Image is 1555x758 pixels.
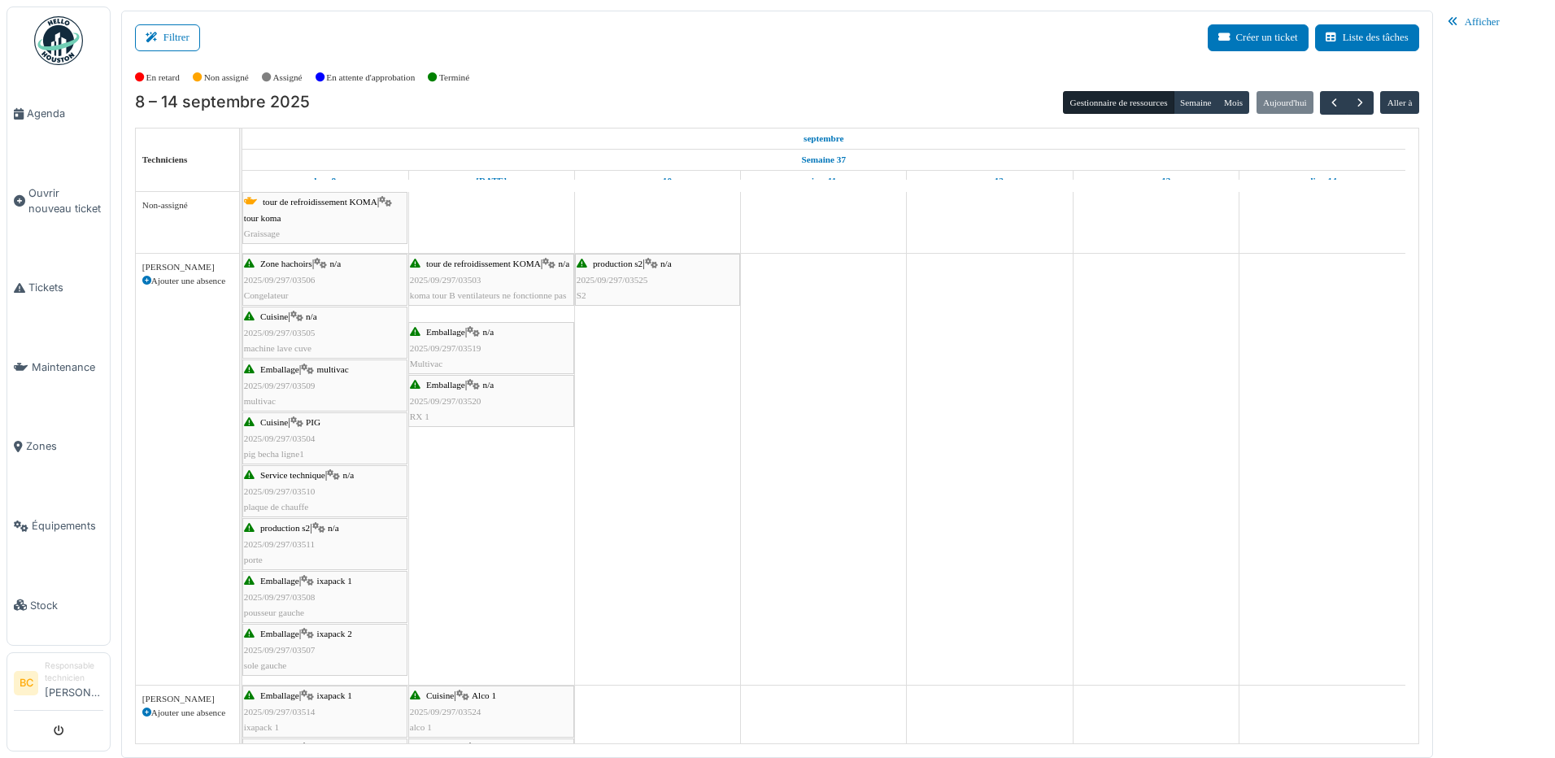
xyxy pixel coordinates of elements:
[244,592,316,602] span: 2025/09/297/03508
[142,706,233,720] div: Ajouter une absence
[7,407,110,486] a: Zones
[639,171,676,191] a: 10 septembre 2025
[244,707,316,717] span: 2025/09/297/03514
[244,433,316,443] span: 2025/09/297/03504
[244,502,308,512] span: plaque de chauffe
[135,24,200,51] button: Filtrer
[426,380,465,390] span: Emballage
[1174,91,1218,114] button: Semaine
[244,343,311,353] span: machine lave cuve
[7,248,110,328] a: Tickets
[1304,171,1340,191] a: 14 septembre 2025
[439,71,469,85] label: Terminé
[410,396,481,406] span: 2025/09/297/03520
[32,359,103,375] span: Maintenance
[7,486,110,566] a: Équipements
[244,539,315,549] span: 2025/09/297/03511
[1320,91,1347,115] button: Précédent
[273,71,303,85] label: Assigné
[244,309,406,356] div: |
[7,565,110,645] a: Stock
[1380,91,1418,114] button: Aller à
[135,93,310,112] h2: 8 – 14 septembre 2025
[472,171,511,191] a: 9 septembre 2025
[244,229,280,238] span: Graissage
[244,521,406,568] div: |
[410,256,573,303] div: |
[260,311,288,321] span: Cuisine
[142,155,188,164] span: Techniciens
[472,690,496,700] span: Alco 1
[244,573,406,621] div: |
[14,660,103,711] a: BC Responsable technicien[PERSON_NAME]
[410,290,567,300] span: koma tour B ventilateurs ne fonctionne pas
[45,660,103,707] li: [PERSON_NAME]
[7,328,110,407] a: Maintenance
[317,364,349,374] span: multivac
[244,449,304,459] span: pig becha ligne1
[244,415,406,462] div: |
[326,71,415,85] label: En attente d'approbation
[244,194,406,242] div: |
[27,106,103,121] span: Agenda
[1063,91,1174,114] button: Gestionnaire de ressources
[244,722,279,732] span: ixapack 1
[310,171,340,191] a: 8 septembre 2025
[306,417,320,427] span: PIG
[1257,91,1313,114] button: Aujourd'hui
[28,280,103,295] span: Tickets
[577,290,586,300] span: S2
[807,171,840,191] a: 11 septembre 2025
[7,74,110,154] a: Agenda
[577,256,738,303] div: |
[244,290,289,300] span: Congelateur
[1315,24,1419,51] button: Liste des tâches
[260,576,299,586] span: Emballage
[426,690,454,700] span: Cuisine
[483,380,494,390] span: n/a
[244,362,406,409] div: |
[410,688,573,735] div: |
[263,197,377,207] span: tour de refroidissement KOMA
[244,256,406,303] div: |
[30,598,103,613] span: Stock
[7,154,110,249] a: Ouvrir nouveau ticket
[244,328,316,338] span: 2025/09/297/03505
[244,688,406,735] div: |
[577,275,648,285] span: 2025/09/297/03525
[244,468,406,515] div: |
[1441,11,1545,34] div: Afficher
[1137,171,1174,191] a: 13 septembre 2025
[317,629,352,638] span: ixapack 2
[28,185,103,216] span: Ouvrir nouveau ticket
[260,470,325,480] span: Service technique
[1208,24,1309,51] button: Créer un ticket
[32,518,103,534] span: Équipements
[317,690,352,700] span: ixapack 1
[410,707,481,717] span: 2025/09/297/03524
[244,660,287,670] span: sole gauche
[317,576,352,586] span: ixapack 1
[142,274,233,288] div: Ajouter une absence
[593,259,642,268] span: production s2
[328,523,339,533] span: n/a
[45,660,103,685] div: Responsable technicien
[142,260,233,274] div: [PERSON_NAME]
[410,412,429,421] span: RX 1
[306,311,317,321] span: n/a
[1347,91,1374,115] button: Suivant
[798,150,850,170] a: Semaine 37
[410,275,481,285] span: 2025/09/297/03503
[142,198,233,212] div: Non-assigné
[660,259,672,268] span: n/a
[343,470,355,480] span: n/a
[410,343,481,353] span: 2025/09/297/03519
[1217,91,1250,114] button: Mois
[244,555,263,564] span: porte
[26,438,103,454] span: Zones
[14,671,38,695] li: BC
[483,327,494,337] span: n/a
[410,359,442,368] span: Multivac
[260,629,299,638] span: Emballage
